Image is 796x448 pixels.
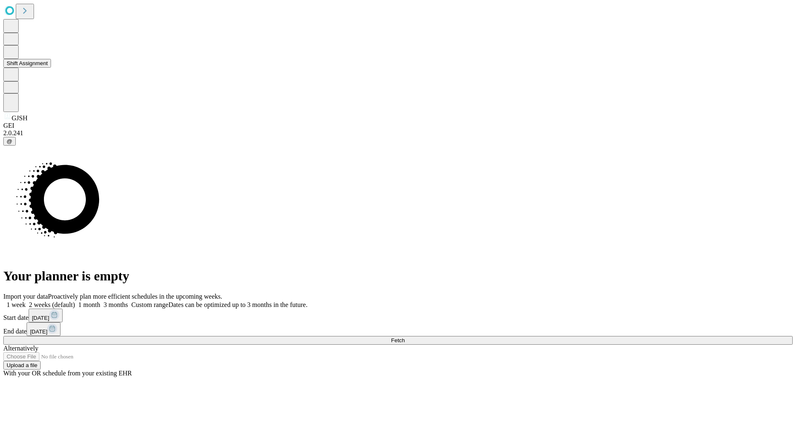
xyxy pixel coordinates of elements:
[168,301,307,308] span: Dates can be optimized up to 3 months in the future.
[7,301,26,308] span: 1 week
[3,345,38,352] span: Alternatively
[29,301,75,308] span: 2 weeks (default)
[131,301,168,308] span: Custom range
[78,301,100,308] span: 1 month
[104,301,128,308] span: 3 months
[3,322,793,336] div: End date
[29,309,63,322] button: [DATE]
[3,268,793,284] h1: Your planner is empty
[3,361,41,370] button: Upload a file
[3,336,793,345] button: Fetch
[30,329,47,335] span: [DATE]
[391,337,405,343] span: Fetch
[3,59,51,68] button: Shift Assignment
[32,315,49,321] span: [DATE]
[3,370,132,377] span: With your OR schedule from your existing EHR
[3,309,793,322] div: Start date
[3,122,793,129] div: GEI
[3,137,16,146] button: @
[7,138,12,144] span: @
[48,293,222,300] span: Proactively plan more efficient schedules in the upcoming weeks.
[3,129,793,137] div: 2.0.241
[3,293,48,300] span: Import your data
[12,114,27,122] span: GJSH
[27,322,61,336] button: [DATE]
